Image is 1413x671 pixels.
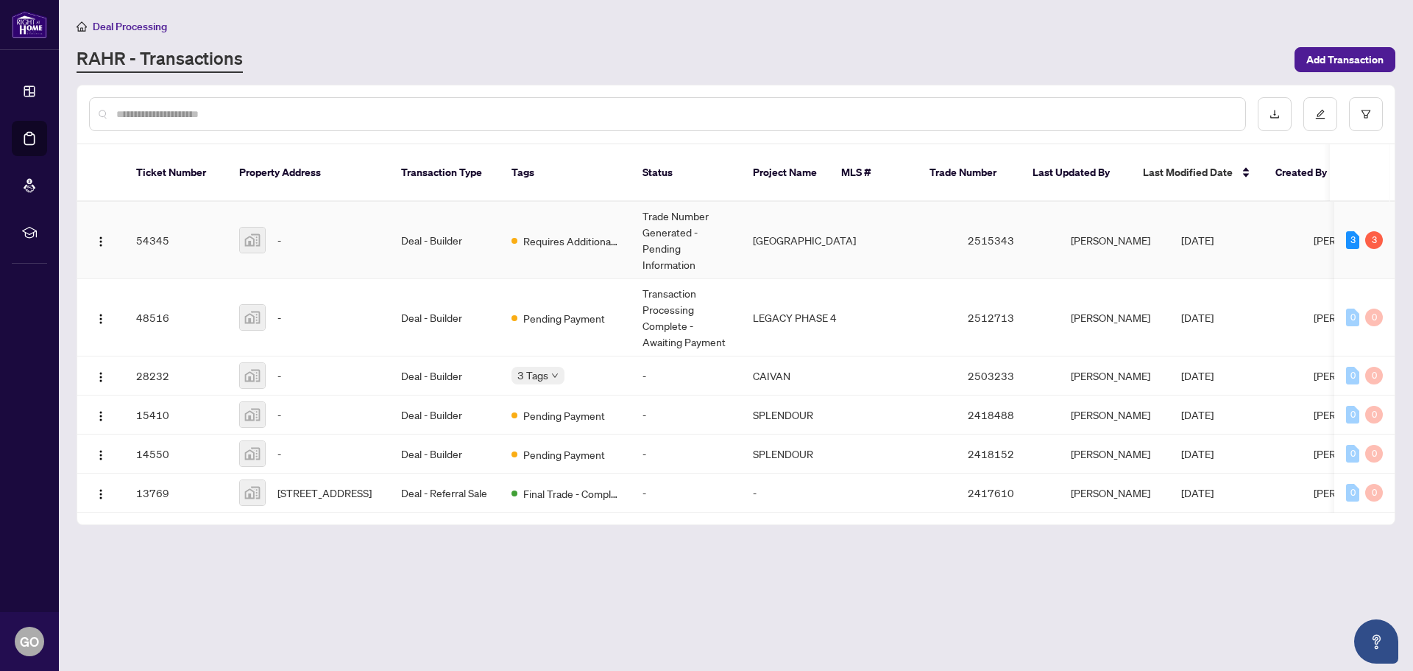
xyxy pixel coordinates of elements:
[523,485,619,502] span: Final Trade - Completed
[1295,47,1395,72] button: Add Transaction
[500,144,631,202] th: Tags
[523,233,619,249] span: Requires Additional Docs
[631,435,741,474] td: -
[956,435,1059,474] td: 2418152
[631,279,741,356] td: Transaction Processing Complete - Awaiting Payment
[1314,486,1393,499] span: [PERSON_NAME]
[1181,233,1214,247] span: [DATE]
[240,363,265,388] img: thumbnail-img
[631,356,741,396] td: -
[95,449,107,461] img: Logo
[240,228,265,253] img: thumbnail-img
[389,396,500,435] td: Deal - Builder
[124,279,227,356] td: 48516
[1059,356,1169,396] td: [PERSON_NAME]
[240,305,265,330] img: thumbnail-img
[389,474,500,513] td: Deal - Referral Sale
[389,202,500,279] td: Deal - Builder
[631,202,741,279] td: Trade Number Generated - Pending Information
[523,310,605,326] span: Pending Payment
[1306,48,1384,71] span: Add Transaction
[1349,97,1383,131] button: filter
[1264,144,1352,202] th: Created By
[1181,447,1214,460] span: [DATE]
[89,364,113,387] button: Logo
[93,20,167,33] span: Deal Processing
[1346,367,1359,384] div: 0
[1181,369,1214,382] span: [DATE]
[1181,408,1214,421] span: [DATE]
[829,144,918,202] th: MLS #
[124,202,227,279] td: 54345
[741,279,868,356] td: LEGACY PHASE 4
[89,481,113,505] button: Logo
[1258,97,1292,131] button: download
[277,485,372,501] span: [STREET_ADDRESS]
[95,410,107,422] img: Logo
[1303,97,1337,131] button: edit
[1314,311,1393,324] span: [PERSON_NAME]
[1346,445,1359,463] div: 0
[956,356,1059,396] td: 2503233
[918,144,1021,202] th: Trade Number
[1365,406,1383,424] div: 0
[389,144,500,202] th: Transaction Type
[277,446,281,462] span: -
[631,474,741,513] td: -
[89,306,113,329] button: Logo
[1181,486,1214,499] span: [DATE]
[1365,445,1383,463] div: 0
[956,396,1059,435] td: 2418488
[1314,408,1393,421] span: [PERSON_NAME]
[77,46,243,73] a: RAHR - Transactions
[1365,309,1383,326] div: 0
[1346,309,1359,326] div: 0
[95,236,107,247] img: Logo
[523,407,605,424] span: Pending Payment
[1346,231,1359,249] div: 3
[956,474,1059,513] td: 2417610
[1143,164,1233,180] span: Last Modified Date
[741,435,868,474] td: SPLENDOUR
[1365,231,1383,249] div: 3
[1361,109,1371,119] span: filter
[1365,484,1383,502] div: 0
[240,441,265,466] img: thumbnail-img
[1059,435,1169,474] td: [PERSON_NAME]
[277,368,281,384] span: -
[741,474,868,513] td: -
[1181,311,1214,324] span: [DATE]
[227,144,389,202] th: Property Address
[124,144,227,202] th: Ticket Number
[741,202,868,279] td: [GEOGRAPHIC_DATA]
[95,313,107,325] img: Logo
[124,474,227,513] td: 13769
[89,403,113,426] button: Logo
[1269,109,1280,119] span: download
[741,396,868,435] td: SPLENDOUR
[240,480,265,505] img: thumbnail-img
[124,396,227,435] td: 15410
[1315,109,1325,119] span: edit
[1354,619,1398,664] button: Open asap
[956,279,1059,356] td: 2512713
[389,279,500,356] td: Deal - Builder
[517,367,548,384] span: 3 Tags
[77,21,87,32] span: home
[1059,474,1169,513] td: [PERSON_NAME]
[1314,447,1393,460] span: [PERSON_NAME]
[1365,367,1383,384] div: 0
[277,407,281,423] span: -
[1346,484,1359,502] div: 0
[1314,233,1393,247] span: [PERSON_NAME]
[631,144,741,202] th: Status
[89,442,113,466] button: Logo
[1346,406,1359,424] div: 0
[389,435,500,474] td: Deal - Builder
[1059,279,1169,356] td: [PERSON_NAME]
[741,356,868,396] td: CAIVAN
[12,11,47,38] img: logo
[20,631,39,652] span: GO
[124,435,227,474] td: 14550
[95,371,107,383] img: Logo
